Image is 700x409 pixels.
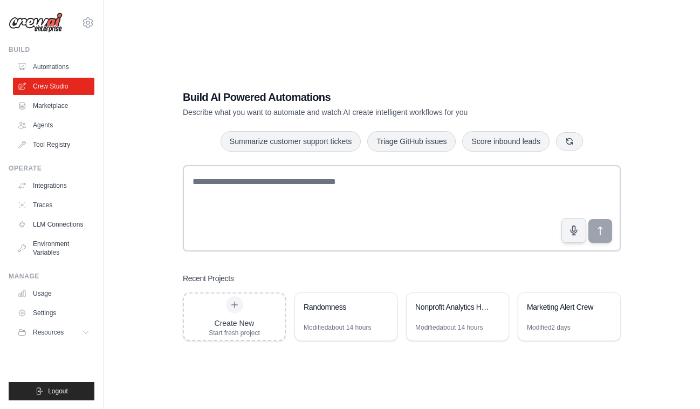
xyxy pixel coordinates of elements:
[221,131,361,152] button: Summarize customer support tickets
[9,45,94,54] div: Build
[183,90,545,105] h1: Build AI Powered Automations
[304,323,371,332] div: Modified about 14 hours
[13,177,94,194] a: Integrations
[13,78,94,95] a: Crew Studio
[527,323,571,332] div: Modified 2 days
[13,304,94,322] a: Settings
[13,58,94,76] a: Automations
[13,324,94,341] button: Resources
[556,132,583,151] button: Get new suggestions
[13,285,94,302] a: Usage
[13,117,94,134] a: Agents
[527,302,601,312] div: Marketing Alert Crew
[9,12,63,33] img: Logo
[209,318,260,329] div: Create New
[183,107,545,118] p: Describe what you want to automate and watch AI create intelligent workflows for you
[33,328,64,337] span: Resources
[367,131,456,152] button: Triage GitHub issues
[13,136,94,153] a: Tool Registry
[561,218,586,243] button: Click to speak your automation idea
[415,302,489,312] div: Nonprofit Analytics Hub: Volunteer Engagement & Marketing ROI
[13,196,94,214] a: Traces
[13,235,94,261] a: Environment Variables
[9,164,94,173] div: Operate
[13,97,94,114] a: Marketplace
[462,131,550,152] button: Score inbound leads
[9,272,94,281] div: Manage
[415,323,483,332] div: Modified about 14 hours
[9,382,94,400] button: Logout
[183,273,234,284] h3: Recent Projects
[209,329,260,337] div: Start fresh project
[304,302,378,312] div: Randomness
[48,387,68,396] span: Logout
[13,216,94,233] a: LLM Connections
